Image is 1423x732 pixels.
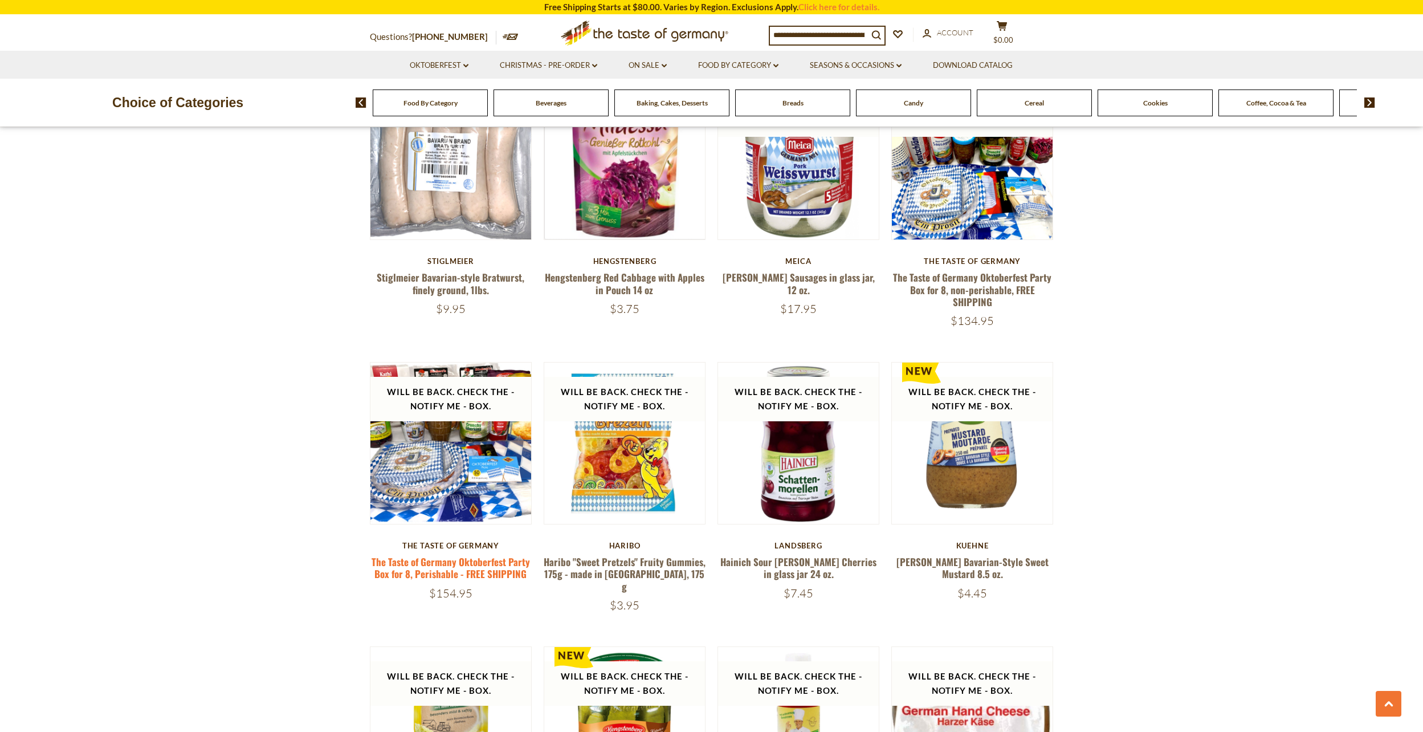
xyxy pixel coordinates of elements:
a: Stiglmeier Bavarian-style Bratwurst, finely ground, 1lbs. [377,270,524,296]
a: [PERSON_NAME] Sausages in glass jar, 12 oz. [723,270,875,296]
span: $3.95 [610,598,639,612]
img: The Taste of Germany Oktoberfest Party Box for 8, Perishable - FREE SHIPPING [370,363,532,524]
a: Click here for details. [798,2,879,12]
a: Cereal [1025,99,1044,107]
a: [PERSON_NAME] Bavarian-Style Sweet Mustard 8.5 oz. [896,555,1049,581]
a: Cookies [1143,99,1168,107]
a: Haribo "Sweet Pretzels" Fruity Gummies, 175g - made in [GEOGRAPHIC_DATA], 175 g [544,555,706,593]
div: Haribo [544,541,706,550]
a: [PHONE_NUMBER] [412,31,488,42]
a: Candy [904,99,923,107]
div: Meica [717,257,880,266]
img: Kuehne Bavarian-Style Sweet Mustard 8.5 oz. [892,363,1053,524]
span: $7.45 [784,586,813,600]
span: $134.95 [951,314,994,328]
a: On Sale [629,59,667,72]
img: Hengstenberg Red Cabbage with Apples in Pouch 14 oz [544,78,706,239]
a: The Taste of Germany Oktoberfest Party Box for 8, non-perishable, FREE SHIPPING [893,270,1051,309]
div: Landsberg [717,541,880,550]
img: Meica Weisswurst Sausages in glass jar, 12 oz. [718,78,879,239]
a: Food By Category [403,99,458,107]
a: Beverages [536,99,566,107]
span: $17.95 [780,302,817,316]
div: The Taste of Germany [891,257,1054,266]
a: Baking, Cakes, Desserts [637,99,708,107]
span: $0.00 [993,35,1013,44]
img: Stiglmeier Bavarian-style Bratwurst, finely ground, 1lbs. [370,78,532,239]
a: Coffee, Cocoa & Tea [1246,99,1306,107]
span: $3.75 [610,302,639,316]
a: Christmas - PRE-ORDER [500,59,597,72]
span: $9.95 [436,302,466,316]
span: Account [937,28,973,37]
img: previous arrow [356,97,366,108]
img: next arrow [1364,97,1375,108]
a: Oktoberfest [410,59,468,72]
div: Hengstenberg [544,257,706,266]
div: The Taste of Germany [370,541,532,550]
img: The Taste of Germany Oktoberfest Party Box for 8, non-perishable, FREE SHIPPING [892,78,1053,239]
a: Seasons & Occasions [810,59,902,72]
img: Haribo "Sweet Pretzels" Fruity Gummies, 175g - made in Germany, 175 g [544,363,706,524]
a: Account [923,27,973,39]
div: Stiglmeier [370,257,532,266]
p: Questions? [370,30,496,44]
a: Breads [782,99,804,107]
a: The Taste of Germany Oktoberfest Party Box for 8, Perishable - FREE SHIPPING [372,555,530,581]
a: Food By Category [698,59,778,72]
img: Hainich Sour Morello Cherries in glass jar 24 oz. [718,363,879,524]
span: $4.45 [957,586,987,600]
div: Kuehne [891,541,1054,550]
span: $154.95 [429,586,472,600]
button: $0.00 [985,21,1020,49]
a: Download Catalog [933,59,1013,72]
a: Hainich Sour [PERSON_NAME] Cherries in glass jar 24 oz. [720,555,876,581]
a: Hengstenberg Red Cabbage with Apples in Pouch 14 oz [545,270,704,296]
